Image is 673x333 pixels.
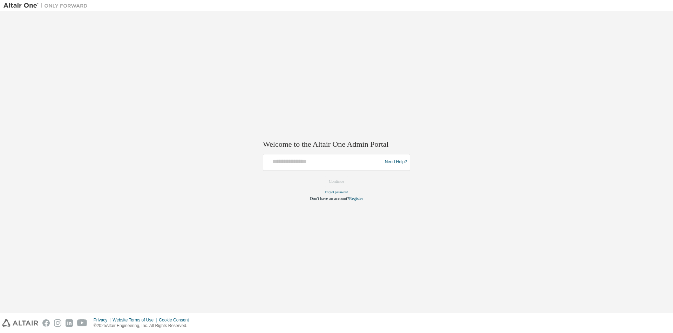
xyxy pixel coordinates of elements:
img: facebook.svg [42,319,50,327]
a: Forgot password [325,190,348,194]
img: altair_logo.svg [2,319,38,327]
a: Register [349,196,363,201]
img: instagram.svg [54,319,61,327]
img: youtube.svg [77,319,87,327]
div: Privacy [94,317,113,323]
img: Altair One [4,2,91,9]
p: © 2025 Altair Engineering, Inc. All Rights Reserved. [94,323,193,329]
a: Need Help? [385,162,407,162]
span: Don't have an account? [310,196,349,201]
h2: Welcome to the Altair One Admin Portal [263,140,410,150]
div: Cookie Consent [159,317,193,323]
img: linkedin.svg [66,319,73,327]
div: Website Terms of Use [113,317,159,323]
